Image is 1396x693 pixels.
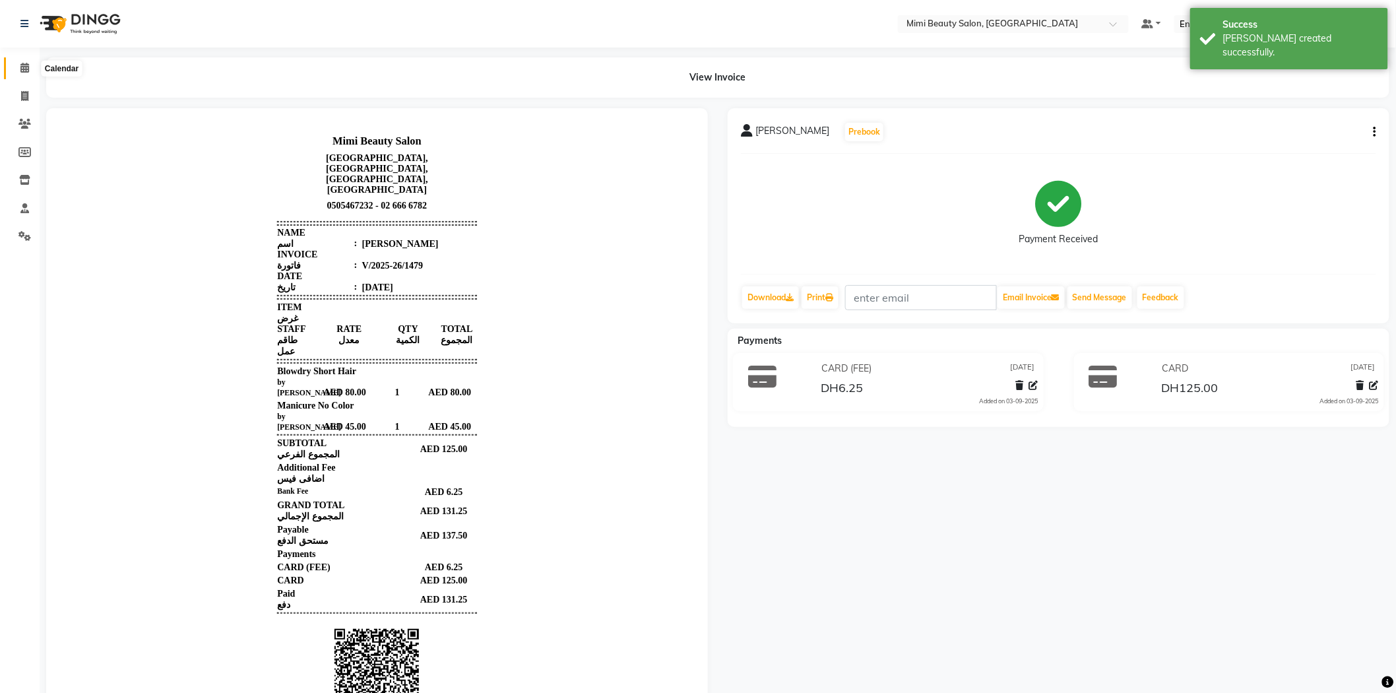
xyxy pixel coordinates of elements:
span: Payments [738,335,782,346]
div: Bill created successfully. [1223,32,1378,59]
div: Added on 03-09-2025 [1320,397,1379,406]
span: RATE [277,203,302,224]
div: SUBTOTAL [218,317,280,339]
div: View Invoice [46,57,1389,98]
span: Blowdry Short Hair [218,245,297,255]
div: AED 137.50 [352,403,418,425]
input: enter email [845,285,997,310]
span: QTY [337,203,361,224]
div: Calendar [42,61,82,77]
div: [PERSON_NAME] [300,117,379,128]
p: [GEOGRAPHIC_DATA], [GEOGRAPHIC_DATA], [GEOGRAPHIC_DATA], [GEOGRAPHIC_DATA] [218,29,417,77]
div: Payments [218,428,256,438]
div: AED 131.25 [352,379,418,401]
div: AED 6.25 [352,441,418,451]
span: المجموع الفرعي [218,328,280,338]
span: 1 [336,300,340,310]
a: Feedback [1137,286,1184,309]
span: 1 [336,266,340,276]
span: معدل [279,214,300,224]
small: Bank Fee [218,366,249,376]
div: ARFNaW1pIEJlYXV0eSBTYWxvbgIAAxQyMDI1LTA5LTAzVDEwOjUxOjE4WgQGMTMxLjI1BQEwBgAHAAgACQA= [218,508,417,592]
h3: Mimi Beauty Salon [218,11,417,29]
div: Name اسم [218,106,298,128]
span: TOTAL [382,203,414,224]
div: Payment Received [1019,233,1098,247]
div: AED 6.25 [352,366,418,376]
span: [DATE] [1011,362,1035,376]
div: V/2025-26/1479 [300,139,364,150]
div: Invoice فاتورة [218,128,298,150]
span: [PERSON_NAME] [755,124,829,143]
span: : [295,139,298,149]
span: الكمية [337,214,361,224]
div: AED 125.00 [352,454,418,465]
button: Email Invoice [998,286,1065,309]
span: STAFF [218,203,246,235]
span: : [295,160,298,171]
small: by [PERSON_NAME] [218,257,281,276]
span: : [295,117,298,127]
div: GRAND TOTAL [218,379,285,401]
div: AED 125.00 [352,317,418,339]
span: AED 80.00 [369,266,412,276]
span: AED 45.00 [264,300,307,310]
img: logo [34,5,124,42]
span: Manicure No Color [218,279,294,290]
span: اضافی فیس [218,352,265,362]
button: Prebook [845,123,883,141]
a: Download [742,286,799,309]
span: AED 45.00 [369,300,412,310]
div: Success [1223,18,1378,32]
span: طاقم عمل [218,214,238,235]
div: Additional Fee [218,341,276,363]
span: AED 80.00 [264,266,307,276]
div: Date تاريخ [218,150,298,172]
button: Send Message [1067,286,1132,309]
div: Added on 03-09-2025 [980,397,1038,406]
span: ITEM [218,181,242,203]
span: غرض [218,192,239,202]
small: by [PERSON_NAME] [218,291,281,310]
div: [DATE] [300,161,334,172]
span: CARD [218,454,244,464]
a: Print [802,286,839,309]
span: CARD (FEE) [821,362,872,376]
span: DH6.25 [821,380,863,399]
p: 0505467232 - 02 666 6782 [218,77,417,92]
img: KJnBIgAAAAZJREFUAwBDs4z5q4xBCwAAAABJRU5ErkJggg== [275,508,360,592]
div: Payable [218,403,269,425]
span: دفع [218,478,231,488]
span: المجموع [382,214,414,224]
span: DH125.00 [1162,380,1219,399]
span: المجموع الإجمالي [218,390,284,400]
div: Paid [218,467,236,489]
span: [DATE] [1351,362,1376,376]
div: AED 131.25 [352,467,418,489]
span: مستحق الدفع [218,414,269,424]
span: CARD [1162,362,1189,376]
span: CARD (FEE) [218,441,271,451]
